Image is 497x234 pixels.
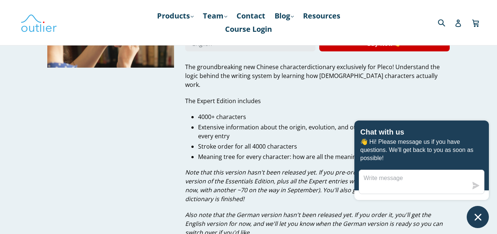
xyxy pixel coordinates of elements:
[352,121,491,228] inbox-online-store-chat: Shopify online store chat
[221,23,276,36] a: Course Login
[299,9,344,23] a: Resources
[185,63,200,71] span: The g
[153,9,197,23] a: Products
[271,9,297,23] a: Blog
[20,12,57,33] img: Outlier Linguistics
[233,9,269,23] a: Contact
[198,123,450,140] li: Extensive information about the origin, evolution, and other historical information for every entry
[198,152,450,161] li: Meaning tree for every character: how are all the meanings related to each other?
[199,9,231,23] a: Team
[436,15,456,30] input: Search
[185,96,450,105] p: The Expert Edition includes
[198,142,450,151] li: Stroke order for all 4000 characters
[200,63,307,71] span: roundbreaking new Chinese character
[185,63,440,89] span: dictionary exclusively for Pleco! Understand the logic behind the writing system by learning how ...
[185,211,202,219] em: Also n
[198,112,450,121] li: 4000+ characters
[185,168,437,203] em: Note that this version hasn't been released yet. If you pre-order it, you'll get the current vers...
[367,40,402,47] span: Buy Now 👉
